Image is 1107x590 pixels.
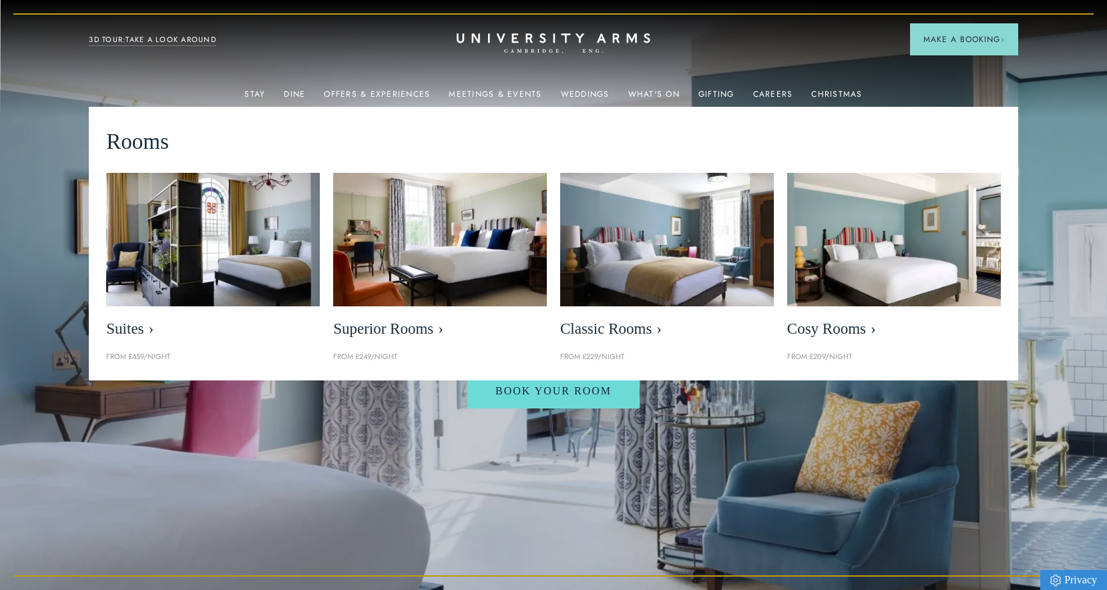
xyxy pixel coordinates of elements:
a: image-0c4e569bfe2498b75de12d7d88bf10a1f5f839d4-400x250-jpg Cosy Rooms [787,173,1001,344]
img: image-21e87f5add22128270780cf7737b92e839d7d65d-400x250-jpg [106,173,320,306]
img: image-0c4e569bfe2498b75de12d7d88bf10a1f5f839d4-400x250-jpg [787,173,1001,306]
a: 3D TOUR:TAKE A LOOK AROUND [89,34,216,46]
img: Arrow icon [1000,37,1005,42]
button: Make a BookingArrow icon [910,23,1018,55]
img: Privacy [1050,575,1061,586]
a: image-7eccef6fe4fe90343db89eb79f703814c40db8b4-400x250-jpg Classic Rooms [560,173,774,344]
span: Cosy Rooms [787,320,1001,338]
a: Gifting [698,89,734,107]
a: Dine [284,89,305,107]
a: Offers & Experiences [324,89,430,107]
a: Christmas [811,89,862,107]
img: image-5bdf0f703dacc765be5ca7f9d527278f30b65e65-400x250-jpg [333,173,547,306]
a: image-5bdf0f703dacc765be5ca7f9d527278f30b65e65-400x250-jpg Superior Rooms [333,173,547,344]
span: Rooms [106,124,169,160]
span: Make a Booking [923,33,1005,45]
a: image-21e87f5add22128270780cf7737b92e839d7d65d-400x250-jpg Suites [106,173,320,344]
a: Stay [244,89,265,107]
span: Suites [106,320,320,338]
p: From £459/night [106,351,320,363]
p: From £249/night [333,351,547,363]
span: Classic Rooms [560,320,774,338]
a: Weddings [561,89,610,107]
a: Careers [753,89,793,107]
a: Meetings & Events [449,89,541,107]
p: From £229/night [560,351,774,363]
a: Privacy [1040,570,1107,590]
a: Home [457,33,650,54]
a: Book Your Room [467,374,640,408]
p: From £209/night [787,351,1001,363]
img: image-7eccef6fe4fe90343db89eb79f703814c40db8b4-400x250-jpg [560,173,774,306]
a: What's On [628,89,680,107]
span: Superior Rooms [333,320,547,338]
